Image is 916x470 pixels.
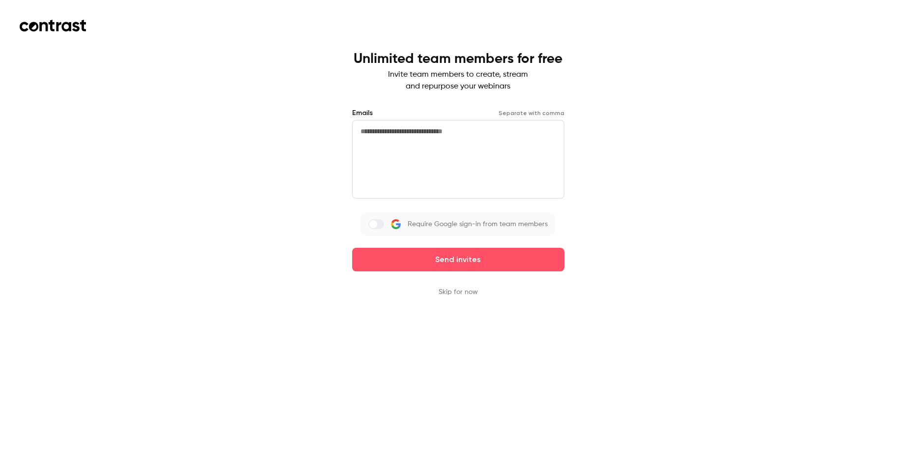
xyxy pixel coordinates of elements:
label: Emails [352,108,373,118]
h1: Unlimited team members for free [354,51,562,67]
p: Invite team members to create, stream and repurpose your webinars [354,69,562,92]
p: Separate with comma [499,109,564,117]
label: Require Google sign-in from team members [361,212,555,236]
button: Send invites [352,248,564,271]
button: Skip for now [439,287,478,297]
